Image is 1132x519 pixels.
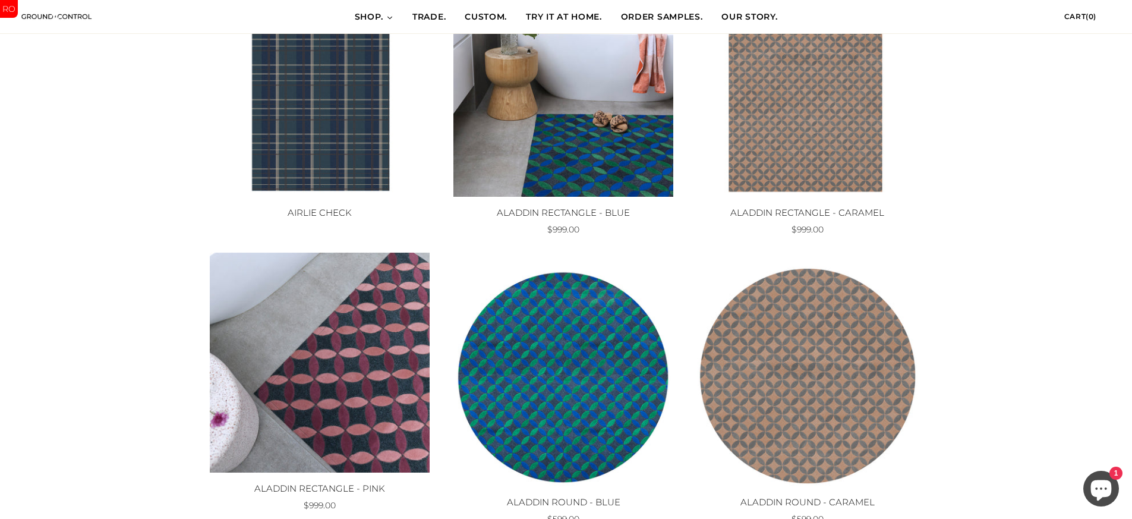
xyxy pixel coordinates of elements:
[288,207,352,218] a: AIRLIE CHECK
[455,1,516,34] a: CUSTOM.
[254,483,385,494] a: ALADDIN RECTANGLE - PINK
[547,224,579,235] span: $999.00
[740,496,875,508] a: ALADDIN ROUND - CARAMEL
[403,1,455,34] a: TRADE.
[611,1,712,34] a: ORDER SAMPLES.
[712,1,787,34] a: OUR STORY.
[526,11,602,23] span: TRY IT AT HOME.
[304,500,336,511] span: $999.00
[621,11,703,23] span: ORDER SAMPLES.
[730,207,884,218] a: ALADDIN RECTANGLE - CARAMEL
[792,224,824,235] span: $999.00
[412,11,446,23] span: TRADE.
[345,1,403,34] a: SHOP.
[1064,12,1114,21] a: Cart(0)
[1064,12,1086,21] span: Cart
[497,207,630,218] a: ALADDIN RECTANGLE - BLUE
[465,11,507,23] span: CUSTOM.
[516,1,611,34] a: TRY IT AT HOME.
[507,496,620,508] a: ALADDIN ROUND - BLUE
[1080,471,1122,509] inbox-online-store-chat: Shopify online store chat
[721,11,777,23] span: OUR STORY.
[1089,12,1094,21] span: 0
[355,11,384,23] span: SHOP.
